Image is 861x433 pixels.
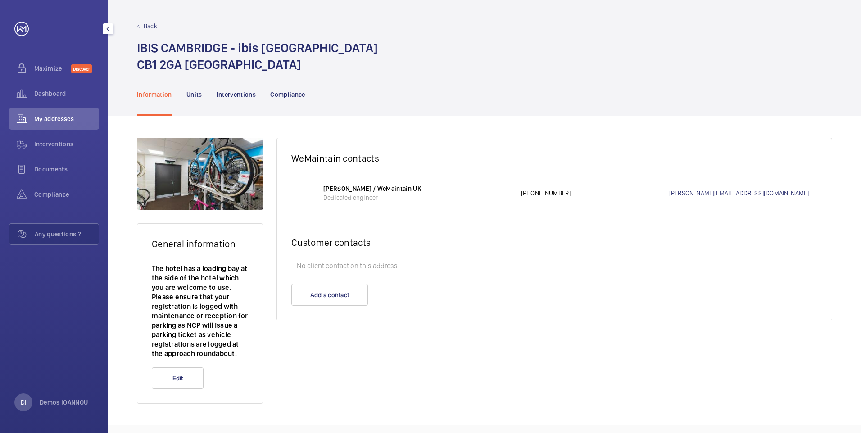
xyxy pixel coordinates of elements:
p: Units [186,90,202,99]
p: Demos IOANNOU [40,398,88,407]
span: My addresses [34,114,99,123]
span: Any questions ? [35,230,99,239]
p: Dedicated engineer [323,193,512,202]
p: Interventions [217,90,256,99]
h2: WeMaintain contacts [291,153,817,164]
span: Documents [34,165,99,174]
span: Maximize [34,64,71,73]
button: Edit [152,367,204,389]
span: Discover [71,64,92,73]
p: [PERSON_NAME] / WeMaintain UK [323,184,512,193]
h2: Customer contacts [291,237,817,248]
span: Dashboard [34,89,99,98]
span: Compliance [34,190,99,199]
h1: IBIS CAMBRIDGE - ibis [GEOGRAPHIC_DATA] CB1 2GA [GEOGRAPHIC_DATA] [137,40,378,73]
p: [PHONE_NUMBER] [521,189,669,198]
p: No client contact on this address [291,257,817,275]
span: Interventions [34,140,99,149]
p: DI [21,398,26,407]
p: Compliance [270,90,305,99]
button: Add a contact [291,284,368,306]
p: Information [137,90,172,99]
p: Back [144,22,157,31]
p: The hotel has a loading bay at the side of the hotel which you are welcome to use. Please ensure ... [152,264,248,358]
h2: General information [152,238,248,249]
a: [PERSON_NAME][EMAIL_ADDRESS][DOMAIN_NAME] [669,189,817,198]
